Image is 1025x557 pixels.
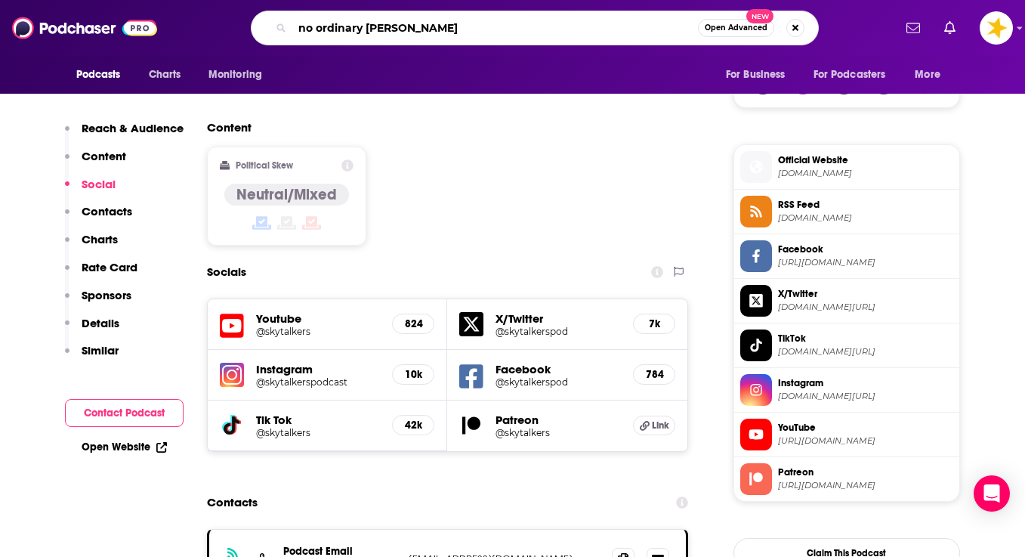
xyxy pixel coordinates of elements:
button: Reach & Audience [65,121,184,149]
span: https://www.patreon.com/skytalkers [778,480,953,491]
span: skytalkers.com [778,168,953,179]
h5: 824 [405,317,421,330]
button: Charts [65,232,118,260]
button: Rate Card [65,260,137,288]
p: Content [82,149,126,163]
p: Contacts [82,204,132,218]
img: iconImage [220,363,244,387]
button: open menu [804,60,908,89]
p: Charts [82,232,118,246]
h2: Content [207,120,677,135]
span: Podcasts [76,64,121,85]
span: Patreon [778,466,953,479]
span: More [915,64,940,85]
span: RSS Feed [778,198,953,212]
span: Instagram [778,376,953,390]
a: Facebook[URL][DOMAIN_NAME] [740,240,953,272]
h4: Neutral/Mixed [236,185,337,204]
a: Patreon[URL][DOMAIN_NAME] [740,463,953,495]
button: Contacts [65,204,132,232]
button: open menu [715,60,804,89]
h5: Tik Tok [256,413,381,427]
a: @skytalkers [496,427,621,438]
span: instagram.com/skytalkerspodcast [778,391,953,402]
span: YouTube [778,421,953,435]
h5: 10k [405,368,421,381]
span: tiktok.com/@skytalkers [778,346,953,357]
h5: Instagram [256,362,381,376]
button: Content [65,149,126,177]
p: Similar [82,343,119,357]
button: open menu [198,60,282,89]
h5: 7k [646,317,662,330]
h2: Contacts [207,488,258,517]
span: Official Website [778,153,953,167]
span: Link [652,419,669,432]
a: Show notifications dropdown [938,15,962,41]
h2: Socials [207,258,246,286]
span: Charts [149,64,181,85]
div: Open Intercom Messenger [974,475,1010,512]
button: Contact Podcast [65,399,184,427]
p: Social [82,177,116,191]
a: Charts [139,60,190,89]
button: Sponsors [65,288,131,316]
h5: Facebook [496,362,621,376]
span: Monitoring [208,64,262,85]
a: @skytalkers [256,326,381,337]
a: Instagram[DOMAIN_NAME][URL] [740,374,953,406]
a: Show notifications dropdown [900,15,926,41]
span: For Business [726,64,786,85]
p: Sponsors [82,288,131,302]
p: Reach & Audience [82,121,184,135]
p: Rate Card [82,260,137,274]
h5: 784 [646,368,662,381]
span: New [746,9,773,23]
button: Similar [65,343,119,371]
span: For Podcasters [814,64,886,85]
button: open menu [904,60,959,89]
button: Show profile menu [980,11,1013,45]
input: Search podcasts, credits, & more... [292,16,698,40]
a: @skytalkerspod [496,376,621,388]
div: Search podcasts, credits, & more... [251,11,819,45]
span: TikTok [778,332,953,345]
img: User Profile [980,11,1013,45]
a: YouTube[URL][DOMAIN_NAME] [740,419,953,450]
h5: Patreon [496,413,621,427]
a: Official Website[DOMAIN_NAME] [740,151,953,183]
h5: X/Twitter [496,311,621,326]
span: Facebook [778,243,953,256]
button: open menu [66,60,140,89]
a: @skytalkerspodcast [256,376,381,388]
button: Open AdvancedNew [698,19,774,37]
a: @skytalkerspod [496,326,621,337]
span: X/Twitter [778,287,953,301]
span: Logged in as Spreaker_Prime [980,11,1013,45]
button: Social [65,177,116,205]
h2: Political Skew [236,160,293,171]
h5: Youtube [256,311,381,326]
a: TikTok[DOMAIN_NAME][URL] [740,330,953,361]
a: Link [633,416,675,435]
span: feeds.megaphone.fm [778,212,953,224]
a: @skytalkers [256,427,381,438]
span: https://www.youtube.com/@skytalkers [778,435,953,447]
img: Podchaser - Follow, Share and Rate Podcasts [12,14,157,42]
p: Details [82,316,119,330]
h5: 42k [405,419,421,432]
a: Open Website [82,441,167,453]
a: X/Twitter[DOMAIN_NAME][URL] [740,285,953,317]
span: Open Advanced [705,24,767,32]
a: RSS Feed[DOMAIN_NAME] [740,196,953,227]
span: https://www.facebook.com/skytalkerspod [778,257,953,268]
button: Details [65,316,119,344]
span: twitter.com/skytalkerspod [778,302,953,313]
